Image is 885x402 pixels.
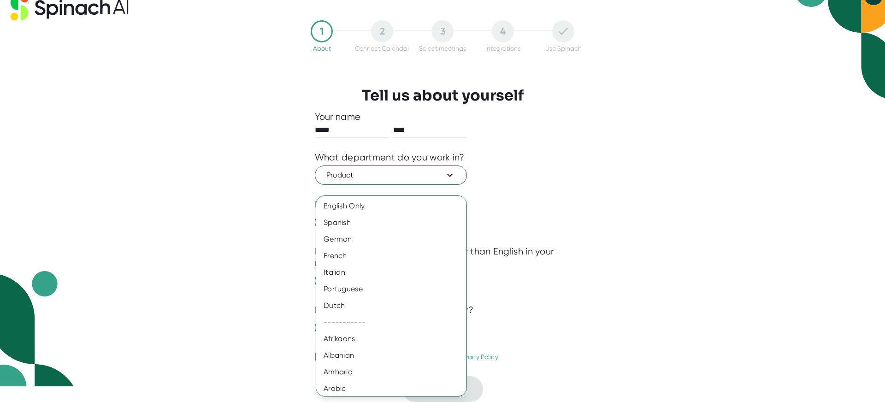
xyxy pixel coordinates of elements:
[316,314,466,331] div: -----------
[316,231,466,248] div: German
[316,248,466,264] div: French
[316,264,466,281] div: Italian
[316,380,466,397] div: Arabic
[316,347,466,364] div: Albanian
[316,198,466,214] div: English Only
[316,364,466,380] div: Amharic
[316,214,466,231] div: Spanish
[316,297,466,314] div: Dutch
[316,331,466,347] div: Afrikaans
[316,281,466,297] div: Portuguese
